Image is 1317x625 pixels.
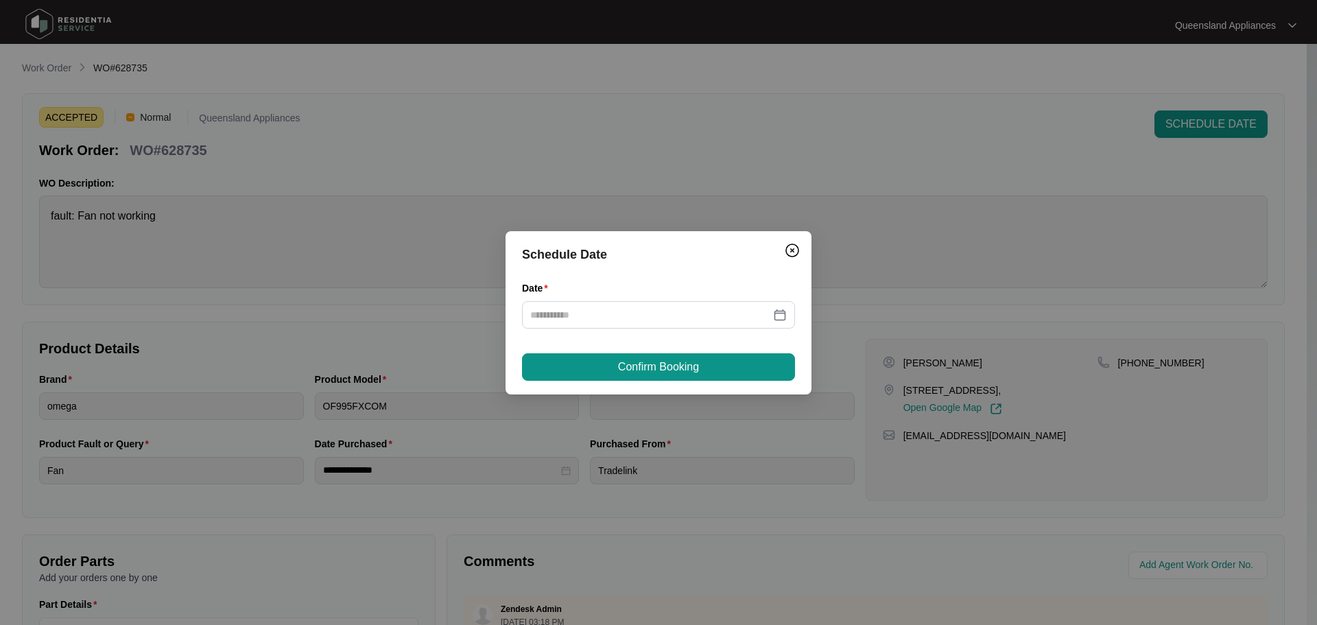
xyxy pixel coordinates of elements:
img: closeCircle [784,242,800,259]
button: Close [781,239,803,261]
input: Date [530,307,770,322]
div: Schedule Date [522,245,795,264]
button: Confirm Booking [522,353,795,381]
label: Date [522,281,554,295]
span: Confirm Booking [618,359,699,375]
